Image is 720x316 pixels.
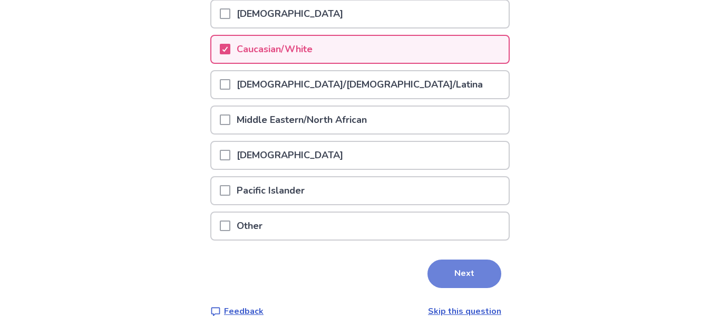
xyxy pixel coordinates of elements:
[427,260,501,288] button: Next
[230,107,373,133] p: Middle Eastern/North African
[230,177,311,204] p: Pacific Islander
[230,1,349,27] p: [DEMOGRAPHIC_DATA]
[230,142,349,169] p: [DEMOGRAPHIC_DATA]
[230,71,489,98] p: [DEMOGRAPHIC_DATA]/[DEMOGRAPHIC_DATA]/Latina
[230,213,269,240] p: Other
[230,36,319,63] p: Caucasian/White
